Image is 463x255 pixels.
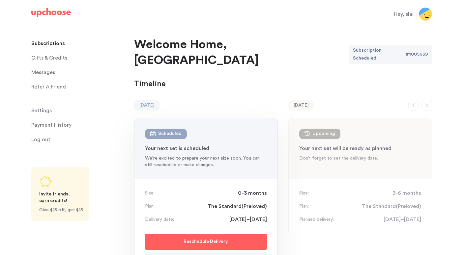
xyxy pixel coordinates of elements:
div: # 1005639 [405,45,432,64]
div: Upcoming [312,130,335,138]
p: Plan: [145,203,155,210]
p: Reschedule Delivery [184,238,228,246]
span: Log out [31,133,50,146]
p: Size: [299,190,309,196]
a: Share UpChoose [31,167,89,221]
span: Messages [31,66,55,79]
span: Settings [31,104,52,117]
button: Reschedule Delivery [145,234,267,250]
span: The Standard ( Preloved ) [362,202,421,210]
p: We're excited to prepare your next size soon. You can still reschedule or make changes. [145,155,267,168]
p: Refer A Friend [31,80,66,93]
p: Your next set is scheduled [145,144,267,152]
p: Don’t forget to set the delivery date. [299,155,421,162]
span: Gifts & Credits [31,51,67,64]
span: 3-6 months [392,189,421,197]
a: Settings [31,104,126,117]
time: [DATE] [134,100,160,111]
a: Gifts & Credits [31,51,126,64]
a: Refer A Friend [31,80,126,93]
span: [DATE]–[DATE] [384,216,421,223]
a: Messages [31,66,126,79]
p: Timeline [134,79,166,89]
span: [DATE]–[DATE] [229,216,267,223]
p: Payment History [31,118,72,132]
img: UpChoose [31,8,71,17]
a: UpChoose [31,8,71,20]
span: 0-3 months [238,189,267,197]
p: Subscriptions [31,37,65,50]
a: Payment History [31,118,126,132]
p: Planned delivery: [299,216,334,223]
div: Scheduled [158,130,182,138]
p: Your next set will be ready as planned [299,144,421,152]
a: Subscriptions [31,37,126,50]
div: Subscription Scheduled [349,45,405,64]
p: Plan: [299,203,309,210]
p: Delivery date: [145,216,174,223]
div: Hey, Isla ! [394,10,414,18]
p: Size: [145,190,155,196]
p: Welcome Home, [GEOGRAPHIC_DATA] [134,37,349,68]
a: Log out [31,133,126,146]
span: The Standard ( Preloved ) [208,202,267,210]
time: [DATE] [288,100,314,111]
